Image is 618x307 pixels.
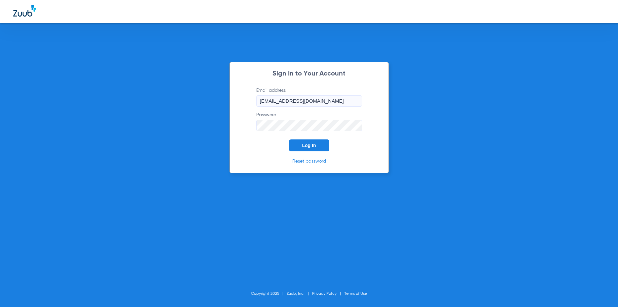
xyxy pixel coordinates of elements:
[302,143,316,148] span: Log In
[292,159,326,164] a: Reset password
[344,292,367,296] a: Terms of Use
[256,87,362,107] label: Email address
[312,292,337,296] a: Privacy Policy
[585,275,618,307] iframe: Chat Widget
[256,112,362,131] label: Password
[256,95,362,107] input: Email address
[256,120,362,131] input: Password
[13,5,36,17] img: Zuub Logo
[289,139,329,151] button: Log In
[287,290,312,297] li: Zuub, Inc.
[246,71,372,77] h2: Sign In to Your Account
[251,290,287,297] li: Copyright 2025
